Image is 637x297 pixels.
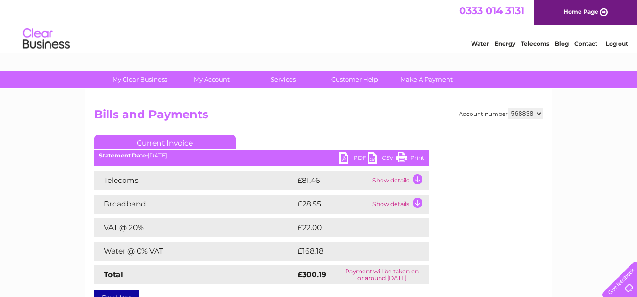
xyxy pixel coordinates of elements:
td: £22.00 [295,218,410,237]
a: Customer Help [316,71,394,88]
td: £28.55 [295,195,370,214]
a: Energy [495,40,515,47]
div: Clear Business is a trading name of Verastar Limited (registered in [GEOGRAPHIC_DATA] No. 3667643... [96,5,542,46]
a: CSV [368,152,396,166]
td: £81.46 [295,171,370,190]
a: My Account [173,71,250,88]
a: Print [396,152,424,166]
td: £168.18 [295,242,411,261]
td: Payment will be taken on or around [DATE] [335,265,429,284]
h2: Bills and Payments [94,108,543,126]
a: Current Invoice [94,135,236,149]
strong: £300.19 [298,270,326,279]
td: Broadband [94,195,295,214]
td: Show details [370,195,429,214]
a: PDF [339,152,368,166]
b: Statement Date: [99,152,148,159]
a: Telecoms [521,40,549,47]
a: Services [244,71,322,88]
td: Telecoms [94,171,295,190]
a: Make A Payment [388,71,465,88]
strong: Total [104,270,123,279]
img: logo.png [22,25,70,53]
div: [DATE] [94,152,429,159]
a: Blog [555,40,569,47]
td: Show details [370,171,429,190]
a: Log out [606,40,628,47]
div: Account number [459,108,543,119]
a: My Clear Business [101,71,179,88]
a: Contact [574,40,597,47]
a: 0333 014 3131 [459,5,524,16]
a: Water [471,40,489,47]
td: Water @ 0% VAT [94,242,295,261]
td: VAT @ 20% [94,218,295,237]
